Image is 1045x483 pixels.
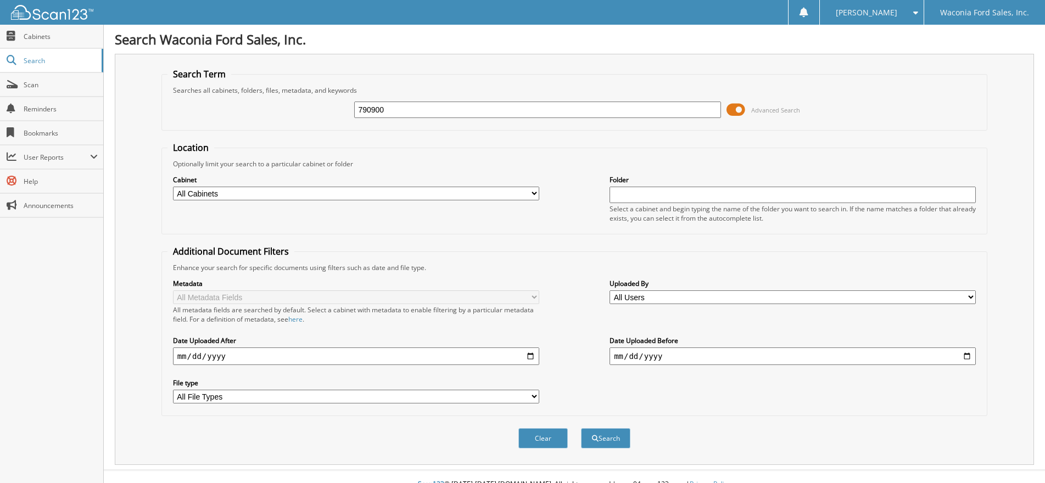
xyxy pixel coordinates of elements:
input: start [173,347,539,365]
h1: Search Waconia Ford Sales, Inc. [115,30,1034,48]
div: Searches all cabinets, folders, files, metadata, and keywords [167,86,982,95]
label: Date Uploaded After [173,336,539,345]
span: Advanced Search [751,106,800,114]
label: Folder [610,175,976,184]
label: Metadata [173,279,539,288]
span: Search [24,56,96,65]
label: Uploaded By [610,279,976,288]
label: Date Uploaded Before [610,336,976,345]
button: Search [581,428,630,448]
legend: Search Term [167,68,231,80]
span: Cabinets [24,32,98,41]
span: Bookmarks [24,128,98,138]
button: Clear [518,428,568,448]
span: Scan [24,80,98,89]
span: Waconia Ford Sales, Inc. [940,9,1029,16]
legend: Additional Document Filters [167,245,294,257]
label: Cabinet [173,175,539,184]
span: Announcements [24,201,98,210]
span: Reminders [24,104,98,114]
iframe: Chat Widget [990,430,1045,483]
div: Optionally limit your search to a particular cabinet or folder [167,159,982,169]
div: Select a cabinet and begin typing the name of the folder you want to search in. If the name match... [610,204,976,223]
label: File type [173,378,539,387]
span: Help [24,177,98,186]
a: here [288,314,303,324]
input: end [610,347,976,365]
div: All metadata fields are searched by default. Select a cabinet with metadata to enable filtering b... [173,305,539,324]
div: Enhance your search for specific documents using filters such as date and file type. [167,263,982,272]
legend: Location [167,142,214,154]
span: User Reports [24,153,90,162]
span: [PERSON_NAME] [836,9,897,16]
img: scan123-logo-white.svg [11,5,93,20]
